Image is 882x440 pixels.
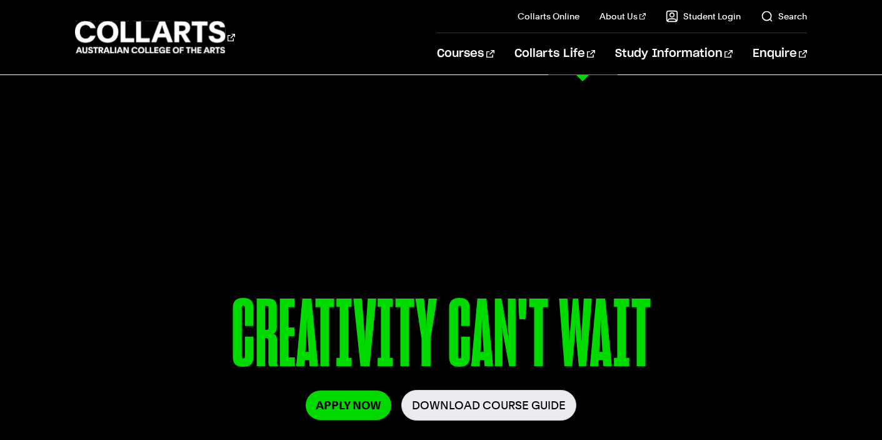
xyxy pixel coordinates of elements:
a: Download Course Guide [401,390,576,421]
a: Courses [437,33,494,74]
a: Collarts Life [514,33,595,74]
div: Go to homepage [75,19,235,55]
p: CREATIVITY CAN'T WAIT [75,287,807,390]
a: About Us [599,10,646,23]
a: Student Login [666,10,741,23]
a: Search [761,10,807,23]
a: Study Information [615,33,733,74]
a: Collarts Online [518,10,579,23]
a: Apply Now [306,391,391,420]
a: Enquire [753,33,807,74]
